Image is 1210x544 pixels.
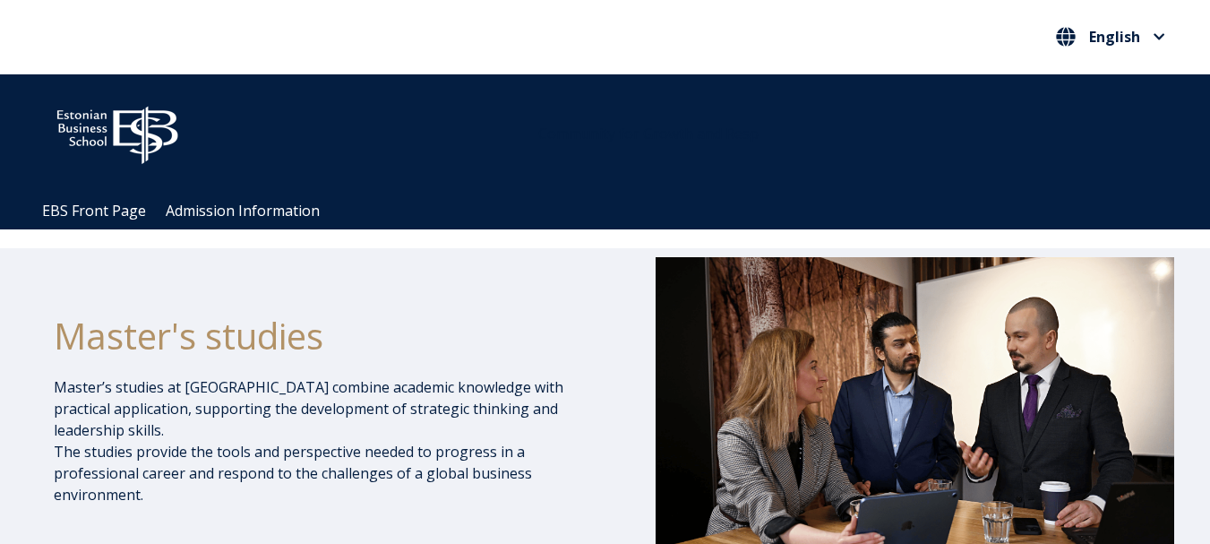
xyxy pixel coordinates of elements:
nav: Select your language [1051,22,1170,52]
div: Navigation Menu [32,193,1197,229]
h1: Master's studies [54,314,608,358]
span: Community for Growth and Resp [538,124,759,143]
button: English [1051,22,1170,51]
a: Admission Information [166,201,320,220]
img: ebs_logo2016_white [41,92,193,169]
a: EBS Front Page [42,201,146,220]
span: English [1089,30,1140,44]
p: Master’s studies at [GEOGRAPHIC_DATA] combine academic knowledge with practical application, supp... [54,376,608,505]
